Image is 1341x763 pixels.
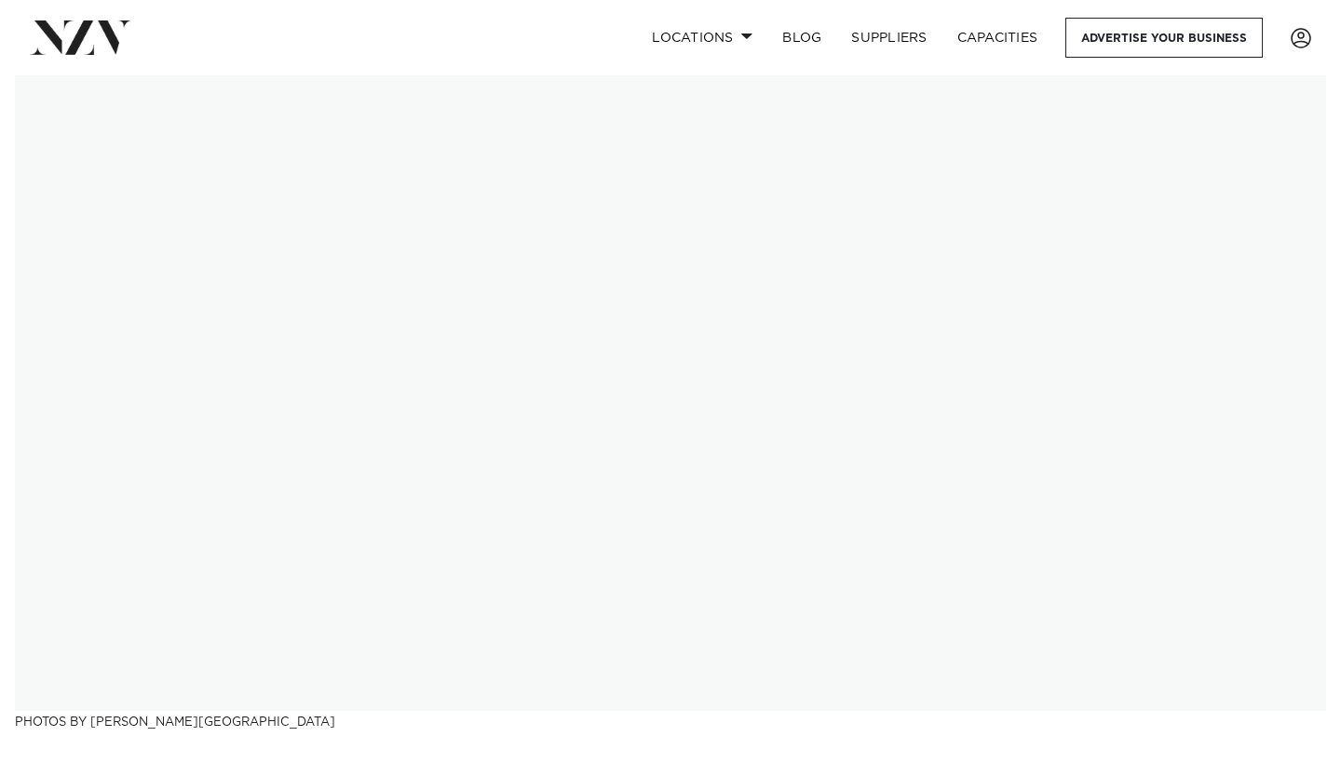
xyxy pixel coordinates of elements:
a: Capacities [942,18,1053,58]
h3: Photos by [PERSON_NAME][GEOGRAPHIC_DATA] [15,711,1326,730]
a: SUPPLIERS [836,18,941,58]
a: Locations [637,18,767,58]
a: Advertise your business [1065,18,1263,58]
a: BLOG [767,18,836,58]
img: nzv-logo.png [30,20,131,54]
